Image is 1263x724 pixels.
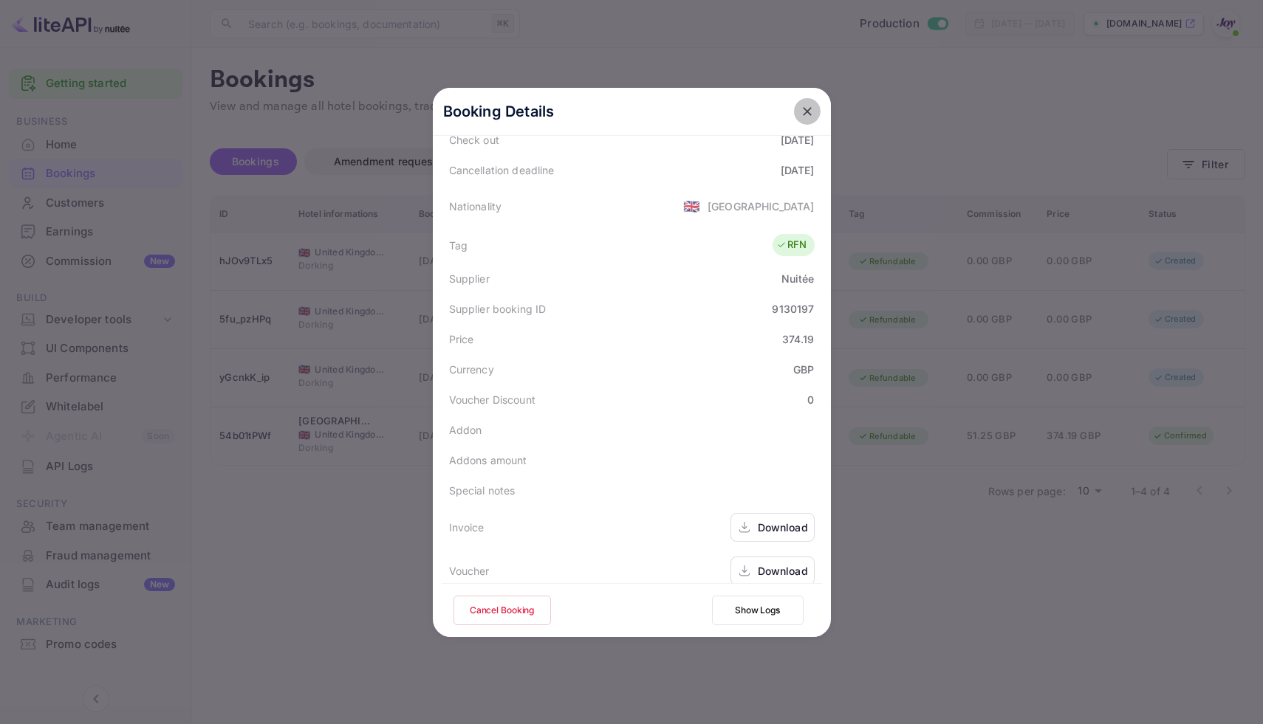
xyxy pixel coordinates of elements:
div: RFN [776,238,807,252]
div: Download [758,520,808,535]
div: Addons amount [449,452,527,468]
div: Special notes [449,483,516,498]
div: Supplier booking ID [449,301,547,317]
div: Price [449,331,474,347]
div: Check out [449,132,499,148]
div: Currency [449,362,494,377]
p: Booking Details [443,100,555,123]
div: Download [758,563,808,579]
div: Addon [449,422,482,438]
div: Supplier [449,271,490,286]
div: Voucher [449,563,490,579]
button: Cancel Booking [453,596,551,625]
div: Cancellation deadline [449,162,555,178]
span: United States [683,193,700,219]
div: 0 [807,392,814,407]
div: Tag [449,238,468,253]
button: close [794,98,821,125]
div: GBP [793,362,814,377]
div: Voucher Discount [449,392,535,407]
div: Nuitée [781,271,815,286]
button: Show Logs [712,596,804,625]
div: [DATE] [781,162,815,178]
div: Invoice [449,520,485,535]
div: [DATE] [781,132,815,148]
div: [GEOGRAPHIC_DATA] [708,199,815,214]
div: Nationality [449,199,502,214]
div: 9130197 [772,301,814,317]
div: 374.19 [782,331,815,347]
